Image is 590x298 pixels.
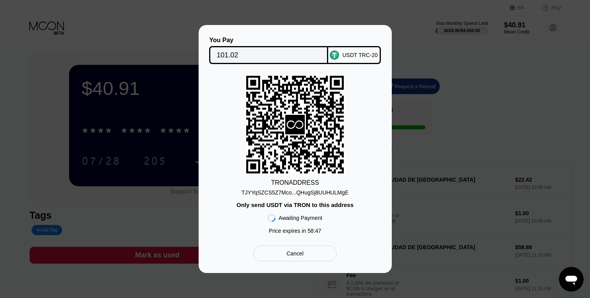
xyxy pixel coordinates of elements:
div: Price expires in [269,228,322,234]
div: Awaiting Payment [279,215,322,221]
div: Only send USDT via TRON to this address [236,202,354,208]
div: TJYYqSZCS5Z7Mco...QHugSj8UUHULMgE [242,189,348,196]
div: Cancel [286,250,304,257]
div: TRON ADDRESS [271,179,319,186]
div: TJYYqSZCS5Z7Mco...QHugSj8UUHULMgE [242,186,348,196]
div: USDT TRC-20 [342,52,378,58]
div: You Pay [209,37,328,44]
span: 58 : 47 [307,228,321,234]
iframe: Bouton de lancement de la fenêtre de messagerie [559,267,584,292]
div: You PayUSDT TRC-20 [210,37,380,64]
div: Cancel [253,246,336,261]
